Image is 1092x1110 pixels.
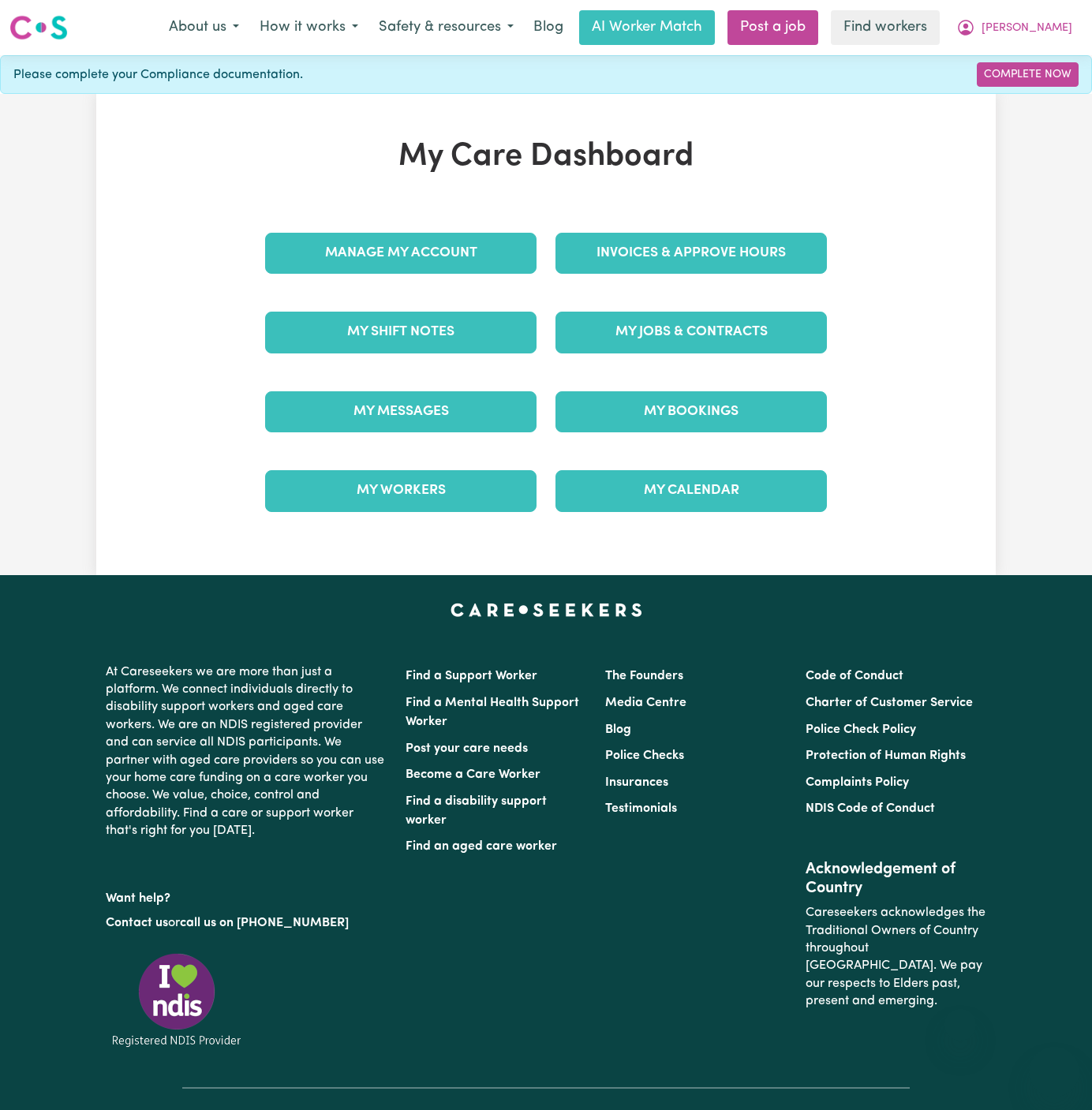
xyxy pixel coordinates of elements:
[9,9,68,46] a: Careseekers logo
[806,670,903,682] a: Code of Conduct
[605,723,631,736] a: Blog
[605,776,668,789] a: Insurances
[406,768,540,781] a: Become a Care Worker
[249,11,368,44] button: How it works
[946,11,1083,44] button: My Account
[831,10,940,45] a: Find workers
[806,723,916,736] a: Police Check Policy
[806,749,966,762] a: Protection of Human Rights
[982,20,1072,37] span: [PERSON_NAME]
[406,697,579,728] a: Find a Mental Health Support Worker
[106,657,387,847] p: At Careseekers we are more than just a platform. We connect individuals directly to disability su...
[159,11,249,44] button: About us
[806,697,973,709] a: Charter of Customer Service
[555,470,827,511] a: My Calendar
[605,670,683,682] a: The Founders
[555,233,827,274] a: Invoices & Approve Hours
[1029,1047,1079,1097] iframe: Button to launch messaging window
[265,233,537,274] a: Manage My Account
[106,951,248,1049] img: Registered NDIS provider
[605,697,686,709] a: Media Centre
[368,11,524,44] button: Safety & resources
[256,138,836,176] h1: My Care Dashboard
[106,908,387,938] p: or
[806,776,909,789] a: Complaints Policy
[727,10,818,45] a: Post a job
[806,898,986,1016] p: Careseekers acknowledges the Traditional Owners of Country throughout [GEOGRAPHIC_DATA]. We pay o...
[806,860,986,898] h2: Acknowledgement of Country
[977,62,1079,87] a: Complete Now
[524,10,573,45] a: Blog
[406,840,557,853] a: Find an aged care worker
[555,391,827,432] a: My Bookings
[9,13,68,42] img: Careseekers logo
[555,312,827,353] a: My Jobs & Contracts
[451,604,642,616] a: Careseekers home page
[106,917,168,929] a: Contact us
[806,802,935,815] a: NDIS Code of Conduct
[265,470,537,511] a: My Workers
[605,749,684,762] a: Police Checks
[944,1009,976,1041] iframe: Close message
[13,65,303,84] span: Please complete your Compliance documentation.
[406,742,528,755] a: Post your care needs
[406,670,537,682] a: Find a Support Worker
[406,795,547,827] a: Find a disability support worker
[265,391,537,432] a: My Messages
[180,917,349,929] a: call us on [PHONE_NUMBER]
[605,802,677,815] a: Testimonials
[106,884,387,907] p: Want help?
[579,10,715,45] a: AI Worker Match
[265,312,537,353] a: My Shift Notes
